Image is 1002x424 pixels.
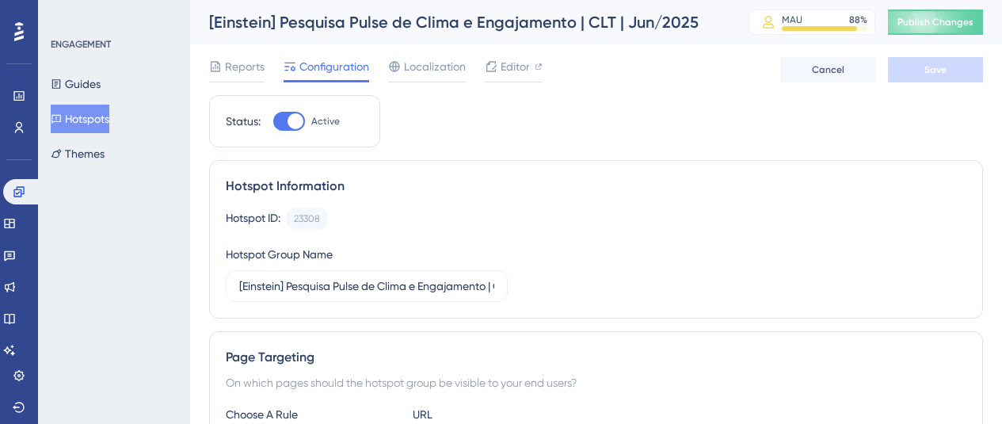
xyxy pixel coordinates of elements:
div: MAU [782,13,802,26]
div: 88 % [849,13,867,26]
div: 23308 [294,212,320,225]
span: Editor [501,57,530,76]
div: ENGAGEMENT [51,38,111,51]
span: Save [924,63,947,76]
span: Publish Changes [897,16,973,29]
div: URL [413,405,587,424]
button: Cancel [780,57,875,82]
span: Configuration [299,57,369,76]
button: Save [888,57,983,82]
div: Choose A Rule [226,405,400,424]
button: Hotspots [51,105,109,133]
span: Active [311,115,340,128]
button: Themes [51,139,105,168]
span: Reports [225,57,265,76]
span: Cancel [812,63,844,76]
span: Localization [404,57,466,76]
div: Page Targeting [226,348,966,367]
button: Guides [51,70,101,98]
input: Type your Hotspot Group Name here [239,277,494,295]
div: [Einstein] Pesquisa Pulse de Clima e Engajamento | CLT | Jun/2025 [209,11,709,33]
div: On which pages should the hotspot group be visible to your end users? [226,373,966,392]
div: Hotspot Group Name [226,245,333,264]
div: Hotspot ID: [226,208,280,229]
div: Hotspot Information [226,177,966,196]
div: Status: [226,112,261,131]
button: Publish Changes [888,10,983,35]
